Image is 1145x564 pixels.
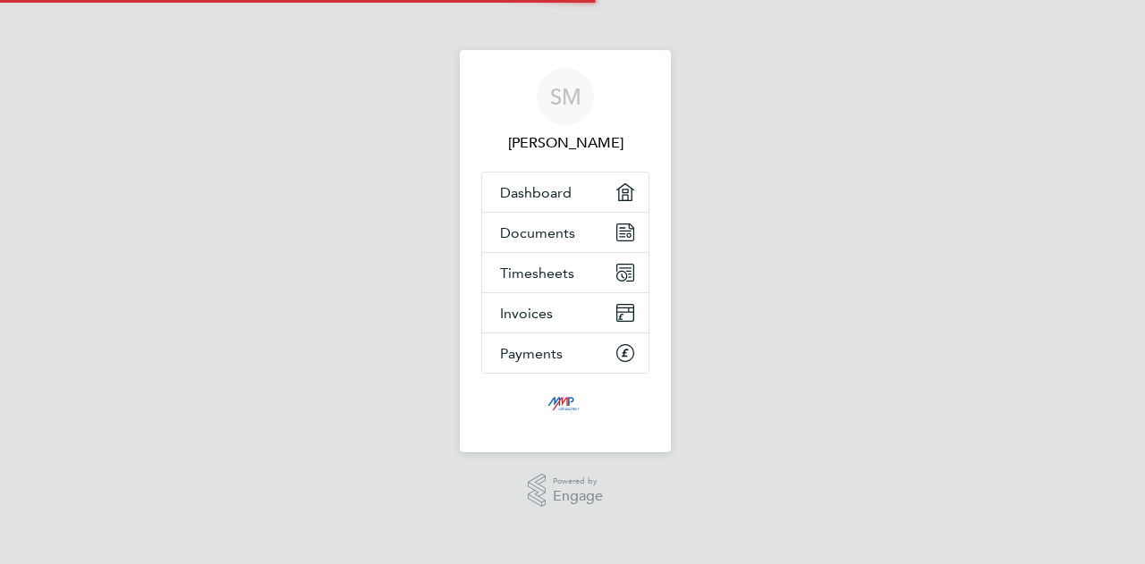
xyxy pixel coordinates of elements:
span: Payments [500,345,563,362]
a: Dashboard [482,173,649,212]
nav: Main navigation [460,50,671,452]
a: SM[PERSON_NAME] [481,68,649,154]
span: Dashboard [500,184,572,201]
span: Engage [553,489,603,504]
span: Sikandar Mahmood [481,132,649,154]
span: SM [550,85,581,108]
a: Documents [482,213,649,252]
a: Timesheets [482,253,649,292]
span: Powered by [553,474,603,489]
span: Invoices [500,305,553,322]
a: Go to home page [481,391,649,420]
a: Payments [482,333,649,373]
span: Documents [500,224,575,241]
span: Timesheets [500,265,574,282]
img: mmpconsultancy-logo-retina.png [540,391,591,420]
a: Powered byEngage [528,474,604,508]
a: Invoices [482,293,649,333]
